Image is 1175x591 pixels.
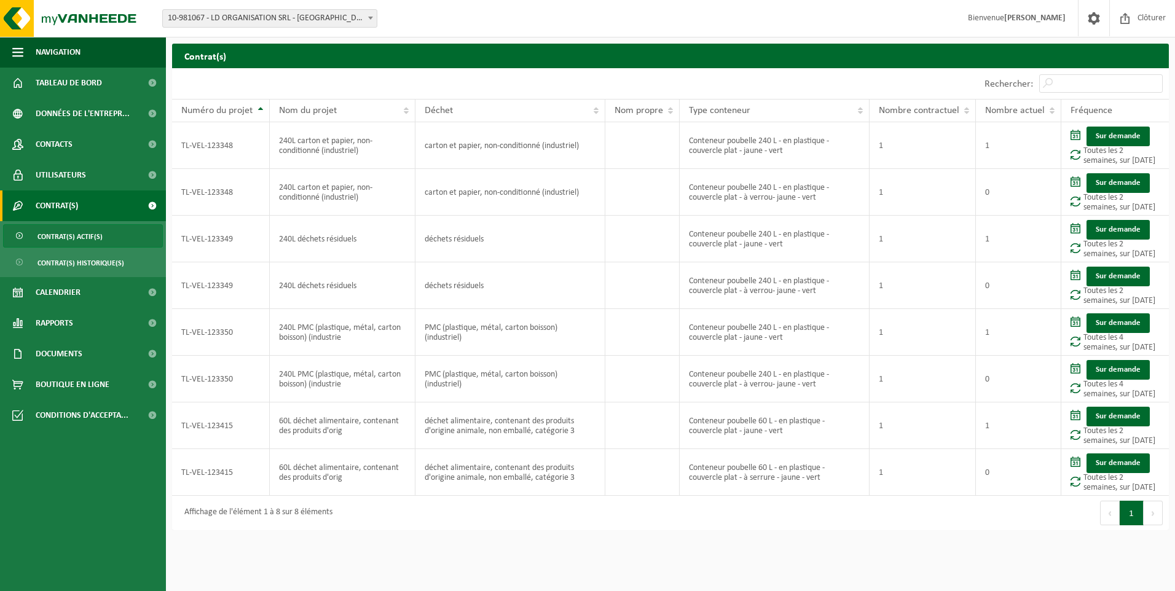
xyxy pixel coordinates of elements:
td: TL-VEL-123349 [172,262,270,309]
strong: [PERSON_NAME] [1004,14,1066,23]
td: 0 [976,169,1061,216]
td: Conteneur poubelle 240 L - en plastique - couvercle plat - jaune - vert [680,216,870,262]
div: Affichage de l'élément 1 à 8 sur 8 éléments [178,502,332,524]
td: Toutes les 4 semaines, sur [DATE] [1061,309,1169,356]
td: 0 [976,449,1061,496]
td: TL-VEL-123415 [172,449,270,496]
td: 240L carton et papier, non-conditionné (industriel) [270,122,415,169]
span: Utilisateurs [36,160,86,190]
td: Toutes les 2 semaines, sur [DATE] [1061,449,1169,496]
span: Conditions d'accepta... [36,400,128,431]
td: Conteneur poubelle 60 L - en plastique - couvercle plat - jaune - vert [680,402,870,449]
td: TL-VEL-123348 [172,169,270,216]
td: déchets résiduels [415,216,605,262]
td: 1 [976,216,1061,262]
td: PMC (plastique, métal, carton boisson) (industriel) [415,309,605,356]
label: Rechercher: [984,79,1033,89]
td: 1 [870,356,977,402]
td: 60L déchet alimentaire, contenant des produits d'orig [270,402,415,449]
td: déchet alimentaire, contenant des produits d'origine animale, non emballé, catégorie 3 [415,402,605,449]
td: déchet alimentaire, contenant des produits d'origine animale, non emballé, catégorie 3 [415,449,605,496]
span: Contrat(s) historique(s) [37,251,124,275]
span: Contrat(s) [36,190,78,221]
span: Fréquence [1071,106,1112,115]
button: 1 [1120,501,1144,525]
td: Conteneur poubelle 240 L - en plastique - couvercle plat - à verrou- jaune - vert [680,356,870,402]
a: Contrat(s) actif(s) [3,224,163,248]
td: 240L carton et papier, non-conditionné (industriel) [270,169,415,216]
span: Contrat(s) actif(s) [37,225,103,248]
a: Sur demande [1087,220,1150,240]
td: 0 [976,356,1061,402]
span: Type conteneur [689,106,750,115]
td: 1 [976,402,1061,449]
td: Conteneur poubelle 240 L - en plastique - couvercle plat - à verrou- jaune - vert [680,262,870,309]
td: 60L déchet alimentaire, contenant des produits d'orig [270,449,415,496]
a: Sur demande [1087,267,1150,286]
td: Toutes les 4 semaines, sur [DATE] [1061,356,1169,402]
td: Toutes les 2 semaines, sur [DATE] [1061,122,1169,169]
span: Numéro du projet [181,106,253,115]
td: TL-VEL-123415 [172,402,270,449]
a: Sur demande [1087,313,1150,333]
td: Toutes les 2 semaines, sur [DATE] [1061,402,1169,449]
span: Documents [36,339,82,369]
span: Calendrier [36,277,81,308]
td: carton et papier, non-conditionné (industriel) [415,122,605,169]
td: 1 [870,262,977,309]
td: Toutes les 2 semaines, sur [DATE] [1061,216,1169,262]
span: 10-981067 - LD ORGANISATION SRL - LOUVAIN-LA-NEUVE [163,10,377,27]
span: Nombre contractuel [879,106,959,115]
td: Conteneur poubelle 240 L - en plastique - couvercle plat - à verrou- jaune - vert [680,169,870,216]
span: Tableau de bord [36,68,102,98]
span: Contacts [36,129,73,160]
td: 240L déchets résiduels [270,262,415,309]
span: Nom du projet [279,106,337,115]
td: 1 [870,122,977,169]
h2: Contrat(s) [172,44,1169,68]
td: TL-VEL-123348 [172,122,270,169]
td: TL-VEL-123350 [172,309,270,356]
td: 1 [976,309,1061,356]
td: 1 [870,309,977,356]
span: Boutique en ligne [36,369,109,400]
td: Conteneur poubelle 60 L - en plastique - couvercle plat - à serrure - jaune - vert [680,449,870,496]
td: Conteneur poubelle 240 L - en plastique - couvercle plat - jaune - vert [680,309,870,356]
button: Next [1144,501,1163,525]
td: 0 [976,262,1061,309]
span: 10-981067 - LD ORGANISATION SRL - LOUVAIN-LA-NEUVE [162,9,377,28]
td: PMC (plastique, métal, carton boisson) (industriel) [415,356,605,402]
td: 1 [870,402,977,449]
td: 240L déchets résiduels [270,216,415,262]
td: TL-VEL-123349 [172,216,270,262]
a: Sur demande [1087,360,1150,380]
td: carton et papier, non-conditionné (industriel) [415,169,605,216]
button: Previous [1100,501,1120,525]
td: 1 [870,169,977,216]
a: Sur demande [1087,453,1150,473]
a: Sur demande [1087,127,1150,146]
span: Navigation [36,37,81,68]
a: Sur demande [1087,407,1150,426]
td: TL-VEL-123350 [172,356,270,402]
a: Contrat(s) historique(s) [3,251,163,274]
span: Nom propre [615,106,663,115]
td: 1 [870,216,977,262]
span: Nombre actuel [985,106,1045,115]
td: Toutes les 2 semaines, sur [DATE] [1061,169,1169,216]
a: Sur demande [1087,173,1150,193]
td: 240L PMC (plastique, métal, carton boisson) (industrie [270,356,415,402]
td: 1 [870,449,977,496]
td: Toutes les 2 semaines, sur [DATE] [1061,262,1169,309]
span: Déchet [425,106,453,115]
td: déchets résiduels [415,262,605,309]
span: Rapports [36,308,73,339]
td: 1 [976,122,1061,169]
td: 240L PMC (plastique, métal, carton boisson) (industrie [270,309,415,356]
span: Données de l'entrepr... [36,98,130,129]
td: Conteneur poubelle 240 L - en plastique - couvercle plat - jaune - vert [680,122,870,169]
